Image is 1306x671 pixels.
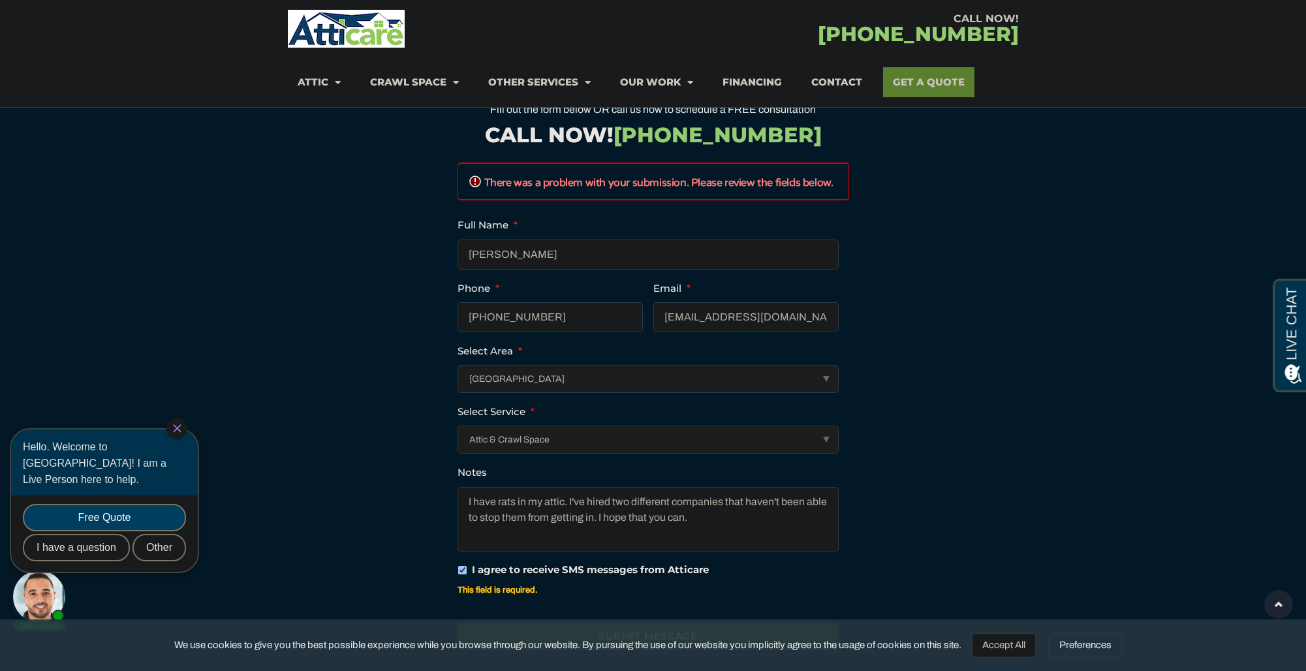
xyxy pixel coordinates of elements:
a: CALL NOW![PHONE_NUMBER] [485,122,822,148]
div: This field is required. [458,582,839,597]
label: Notes [458,466,487,479]
div: CALL NOW! [653,14,1019,24]
label: Select Area [458,345,522,358]
textarea: I have rats in my attic. I've hired two different companies that haven't been able to stop them f... [458,487,839,552]
span: Fill out the form below OR call us now to schedule a FREE consultation [490,104,816,115]
div: Accept All [971,632,1036,658]
label: Phone [458,282,499,295]
a: Financing [723,67,782,97]
a: Attic [298,67,341,97]
a: Contact [811,67,862,97]
a: Get A Quote [883,67,974,97]
label: Select Service [458,405,535,418]
span: We use cookies to give you the best possible experience while you browse through our website. By ... [174,637,961,653]
nav: Menu [298,67,1009,97]
div: Preferences [1048,632,1123,658]
label: Full Name [458,219,518,232]
a: Our Work [620,67,693,97]
span: [PHONE_NUMBER] [614,122,822,148]
a: Other Services [488,67,591,97]
label: Email [653,282,691,295]
span: Opens a chat window [32,10,105,27]
a: Crawl Space [370,67,459,97]
iframe: Chat Invitation [7,416,215,632]
label: I agree to receive SMS messages from Atticare [472,563,709,578]
h2: There was a problem with your submission. Please review the fields below. [458,174,848,189]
